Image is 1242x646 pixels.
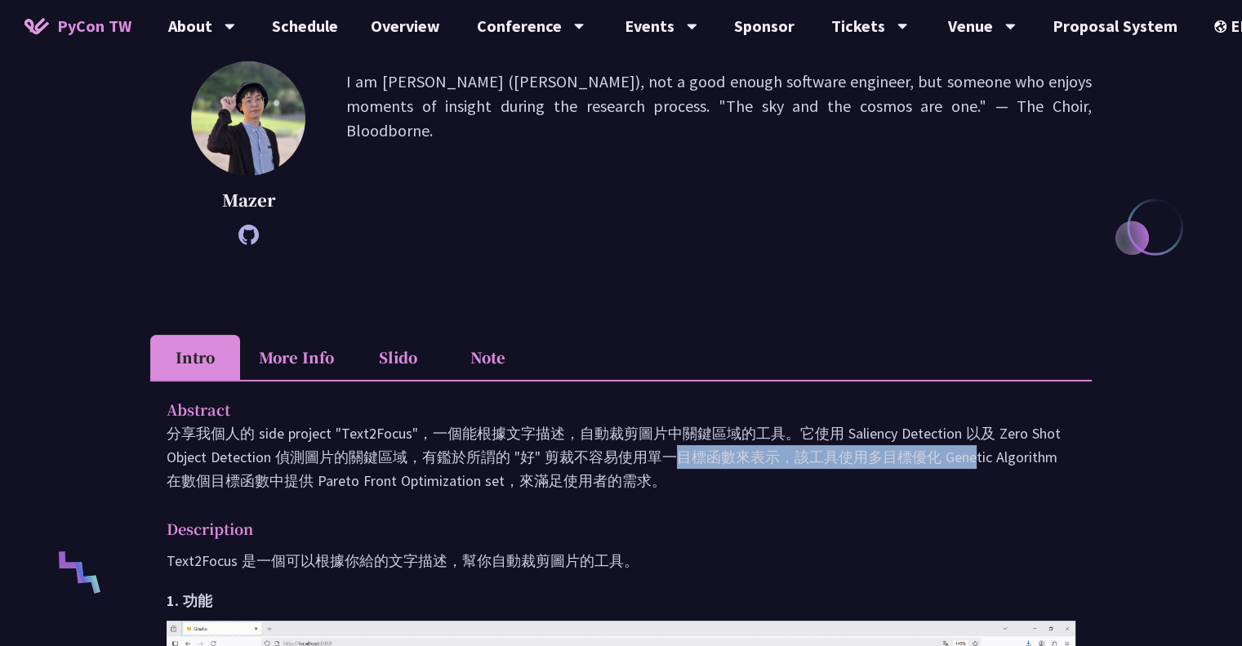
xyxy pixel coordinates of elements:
p: Mazer [191,188,305,212]
li: Intro [150,335,240,380]
p: Text2Focus 是一個可以根據你給的文字描述，幫你自動裁剪圖片的工具。 [167,549,1075,572]
p: Abstract [167,398,1043,421]
li: Slido [353,335,443,380]
li: More Info [240,335,353,380]
p: I am [PERSON_NAME] ([PERSON_NAME]), not a good enough software engineer, but someone who enjoys m... [346,69,1092,237]
p: 分享我個人的 side project "Text2Focus"，一個能根據文字描述，自動裁剪圖片中關鍵區域的工具。它使用 Saliency Detection 以及 Zero Shot Obj... [167,421,1075,492]
img: Home icon of PyCon TW 2025 [24,18,49,34]
img: Mazer [191,61,305,176]
h2: 1. 功能 [167,589,1075,613]
a: PyCon TW [8,6,148,47]
img: Locale Icon [1214,20,1231,33]
span: PyCon TW [57,14,131,38]
li: Note [443,335,532,380]
p: Description [167,517,1043,541]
